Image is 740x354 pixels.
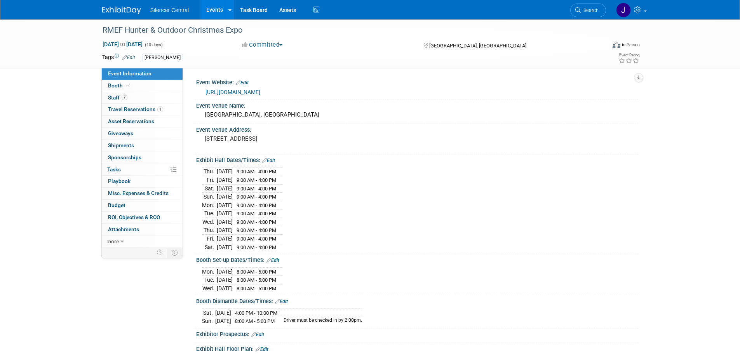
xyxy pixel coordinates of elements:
[108,142,134,148] span: Shipments
[236,80,249,85] a: Edit
[237,269,276,275] span: 8:00 AM - 5:00 PM
[107,166,121,173] span: Tasks
[237,194,276,200] span: 9:00 AM - 4:00 PM
[108,178,131,184] span: Playbook
[237,169,276,174] span: 9:00 AM - 4:00 PM
[102,212,183,223] a: ROI, Objectives & ROO
[616,3,631,17] img: Jessica Crawford
[196,343,638,353] div: Exhibit Hall Floor Plan:
[256,347,268,352] a: Edit
[196,254,638,264] div: Booth Set-up Dates/Times:
[196,154,638,164] div: Exhibit Hall Dates/Times:
[202,109,632,121] div: [GEOGRAPHIC_DATA], [GEOGRAPHIC_DATA]
[108,118,154,124] span: Asset Reservations
[237,202,276,208] span: 9:00 AM - 4:00 PM
[102,116,183,127] a: Asset Reservations
[196,124,638,134] div: Event Venue Address:
[167,248,183,258] td: Toggle Event Tabs
[102,80,183,92] a: Booth
[237,211,276,216] span: 9:00 AM - 4:00 PM
[202,309,215,317] td: Sat.
[235,318,275,324] span: 8:00 AM - 5:00 PM
[108,202,125,208] span: Budget
[102,104,183,115] a: Travel Reservations1
[237,219,276,225] span: 9:00 AM - 4:00 PM
[217,267,233,276] td: [DATE]
[237,244,276,250] span: 9:00 AM - 4:00 PM
[217,218,233,226] td: [DATE]
[217,184,233,193] td: [DATE]
[618,53,639,57] div: Event Rating
[102,41,143,48] span: [DATE] [DATE]
[122,55,135,60] a: Edit
[102,128,183,140] a: Giveaways
[202,201,217,209] td: Mon.
[202,267,217,276] td: Mon.
[108,214,160,220] span: ROI, Objectives & ROO
[102,164,183,176] a: Tasks
[235,310,277,316] span: 4:00 PM - 10:00 PM
[215,309,231,317] td: [DATE]
[202,176,217,185] td: Fri.
[196,328,638,338] div: Exhibitor Prospectus:
[217,167,233,176] td: [DATE]
[239,41,286,49] button: Committed
[108,226,139,232] span: Attachments
[196,77,638,87] div: Event Website:
[217,243,233,251] td: [DATE]
[581,7,599,13] span: Search
[275,299,288,304] a: Edit
[102,140,183,152] a: Shipments
[196,295,638,305] div: Booth Dismantle Dates/Times:
[202,209,217,218] td: Tue.
[102,152,183,164] a: Sponsorships
[217,193,233,201] td: [DATE]
[202,243,217,251] td: Sat.
[142,54,183,62] div: [PERSON_NAME]
[217,234,233,243] td: [DATE]
[202,218,217,226] td: Wed.
[102,7,141,14] img: ExhibitDay
[153,248,167,258] td: Personalize Event Tab Strip
[205,89,260,95] a: [URL][DOMAIN_NAME]
[108,82,132,89] span: Booth
[108,190,169,196] span: Misc. Expenses & Credits
[102,68,183,80] a: Event Information
[237,227,276,233] span: 9:00 AM - 4:00 PM
[237,286,276,291] span: 8:00 AM - 5:00 PM
[108,106,163,112] span: Travel Reservations
[429,43,526,49] span: [GEOGRAPHIC_DATA], [GEOGRAPHIC_DATA]
[144,42,163,47] span: (10 days)
[106,238,119,244] span: more
[217,176,233,185] td: [DATE]
[279,317,362,325] td: Driver must be checked in by 2:00pm.
[202,226,217,235] td: Thu.
[202,234,217,243] td: Fri.
[102,53,135,62] td: Tags
[102,236,183,248] a: more
[237,277,276,283] span: 8:00 AM - 5:00 PM
[157,106,163,112] span: 1
[217,284,233,292] td: [DATE]
[119,41,126,47] span: to
[217,226,233,235] td: [DATE]
[202,284,217,292] td: Wed.
[108,130,133,136] span: Giveaways
[196,100,638,110] div: Event Venue Name:
[205,135,372,142] pre: [STREET_ADDRESS]
[560,40,640,52] div: Event Format
[108,94,127,101] span: Staff
[126,83,130,87] i: Booth reservation complete
[237,236,276,242] span: 9:00 AM - 4:00 PM
[202,317,215,325] td: Sun.
[150,7,189,13] span: Silencer Central
[102,176,183,187] a: Playbook
[217,276,233,284] td: [DATE]
[108,70,151,77] span: Event Information
[237,177,276,183] span: 9:00 AM - 4:00 PM
[102,200,183,211] a: Budget
[570,3,606,17] a: Search
[613,42,620,48] img: Format-Inperson.png
[102,188,183,199] a: Misc. Expenses & Credits
[202,193,217,201] td: Sun.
